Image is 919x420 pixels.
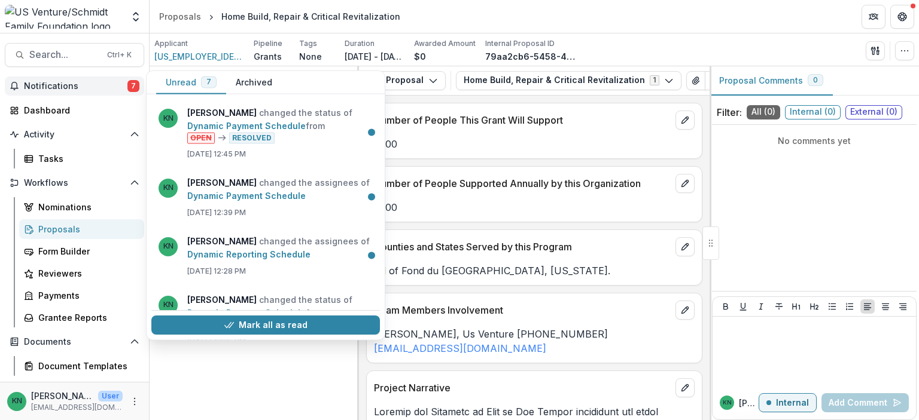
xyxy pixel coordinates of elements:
[226,71,282,94] button: Archived
[860,299,875,314] button: Align Left
[159,10,201,23] div: Proposals
[374,342,546,354] a: [EMAIL_ADDRESS][DOMAIN_NAME]
[374,113,671,127] p: Number of People This Grant Will Support
[38,360,135,372] div: Document Templates
[717,134,912,147] p: No comments yet
[719,299,733,314] button: Bold
[485,50,575,63] p: 79aa2cb6-5458-4e94-903d-cdda1df67814
[5,173,144,192] button: Open Workflows
[154,8,405,25] nav: breadcrumb
[38,201,135,213] div: Nominations
[675,174,695,193] button: edit
[772,299,786,314] button: Strike
[19,219,144,239] a: Proposals
[19,241,144,261] a: Form Builder
[187,249,311,259] a: Dynamic Reporting Schedule
[187,307,306,317] a: Dynamic Payment Schedule
[736,299,750,314] button: Underline
[842,299,857,314] button: Ordered List
[5,43,144,67] button: Search...
[789,299,804,314] button: Heading 1
[878,299,893,314] button: Align Center
[414,38,476,49] p: Awarded Amount
[675,301,695,320] button: edit
[825,299,839,314] button: Bullet List
[675,111,695,130] button: edit
[38,223,135,235] div: Proposals
[364,71,446,90] button: Proposal
[345,38,375,49] p: Duration
[345,50,404,63] p: [DATE] - [DATE]
[187,293,373,330] p: changed the status of from
[24,130,125,140] span: Activity
[154,38,188,49] p: Applicant
[759,393,817,412] button: Internal
[24,178,125,188] span: Workflows
[374,240,671,254] p: Counties and States Served by this Program
[675,378,695,397] button: edit
[98,391,123,401] p: User
[38,245,135,257] div: Form Builder
[127,80,139,92] span: 7
[686,71,705,90] button: View Attached Files
[675,237,695,256] button: edit
[374,200,695,214] p: 2000
[813,76,818,84] span: 0
[38,152,135,165] div: Tasks
[374,263,695,278] p: All of Fond du [GEOGRAPHIC_DATA], [US_STATE].
[29,49,100,60] span: Search...
[254,38,282,49] p: Pipeline
[896,299,910,314] button: Align Right
[299,50,322,63] p: None
[862,5,885,29] button: Partners
[456,71,681,90] button: Home Build, Repair & Critical Revitalization1
[5,5,123,29] img: US Venture/Schmidt Family Foundation logo
[24,81,127,91] span: Notifications
[187,121,306,131] a: Dynamic Payment Schedule
[12,397,22,405] div: Katrina Nelson
[127,5,144,29] button: Open entity switcher
[5,100,144,120] a: Dashboard
[221,10,400,23] div: Home Build, Repair & Critical Revitalization
[151,316,380,335] button: Mark all as read
[24,104,135,117] div: Dashboard
[5,125,144,144] button: Open Activity
[19,263,144,283] a: Reviewers
[5,332,144,351] button: Open Documents
[890,5,914,29] button: Get Help
[485,38,555,49] p: Internal Proposal ID
[38,289,135,302] div: Payments
[38,311,135,324] div: Grantee Reports
[414,50,426,63] p: $0
[754,299,768,314] button: Italicize
[374,137,695,151] p: 5000
[374,303,671,317] p: Team Members Involvement
[154,8,206,25] a: Proposals
[187,234,373,260] p: changed the assignees of
[19,356,144,376] a: Document Templates
[739,397,759,409] p: [PERSON_NAME]
[807,299,821,314] button: Heading 2
[187,106,373,144] p: changed the status of from
[254,50,282,63] p: Grants
[299,38,317,49] p: Tags
[154,50,244,63] a: [US_EMPLOYER_IDENTIFICATION_NUMBER]
[5,381,144,400] button: Open Contacts
[127,394,142,409] button: More
[821,393,909,412] button: Add Comment
[19,286,144,305] a: Payments
[374,327,695,355] p: [PERSON_NAME], Us Venture [PHONE_NUMBER]
[845,105,902,119] span: External ( 0 )
[19,197,144,217] a: Nominations
[374,176,671,191] p: Number of People Supported Annually by this Organization
[187,176,373,202] p: changed the assignees of
[31,402,123,413] p: [EMAIL_ADDRESS][DOMAIN_NAME]
[747,105,780,119] span: All ( 0 )
[38,267,135,280] div: Reviewers
[19,308,144,327] a: Grantee Reports
[5,76,144,96] button: Notifications7
[31,390,93,402] p: [PERSON_NAME]
[206,78,211,86] span: 7
[776,398,809,408] p: Internal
